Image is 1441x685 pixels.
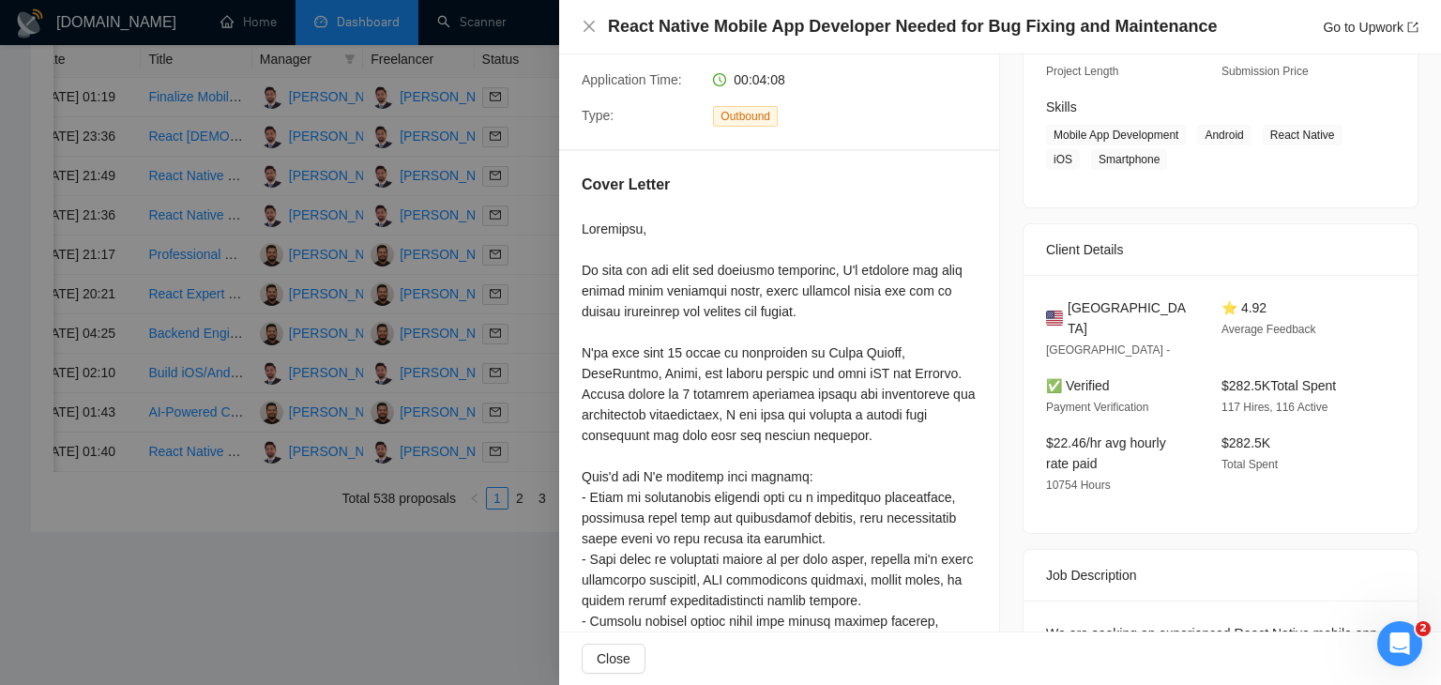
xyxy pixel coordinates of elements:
span: Mobile App Development [1046,125,1186,145]
span: 00:04:08 [734,72,785,87]
span: Smartphone [1091,149,1167,170]
span: React Native [1263,125,1342,145]
span: Close [597,648,630,669]
span: iOS [1046,149,1080,170]
span: Payment Verification [1046,401,1148,414]
span: Android [1197,125,1251,145]
span: 117 Hires, 116 Active [1221,401,1327,414]
span: Type: [582,108,614,123]
h4: React Native Mobile App Developer Needed for Bug Fixing and Maintenance [608,15,1217,38]
span: Submission Price [1221,65,1309,78]
span: $282.5K Total Spent [1221,378,1336,393]
span: [GEOGRAPHIC_DATA] - [1046,343,1170,357]
span: export [1407,22,1418,33]
span: Skills [1046,99,1077,114]
span: Total Spent [1221,458,1278,471]
button: Close [582,19,597,35]
span: close [582,19,597,34]
span: 10754 Hours [1046,479,1111,492]
div: Client Details [1046,224,1395,275]
span: $22.46/hr avg hourly rate paid [1046,435,1166,471]
span: [GEOGRAPHIC_DATA] [1068,297,1191,339]
span: $282.5K [1221,435,1270,450]
iframe: Intercom live chat [1377,621,1422,666]
img: 🇺🇸 [1046,308,1063,328]
button: Close [582,644,645,674]
h5: Cover Letter [582,174,670,196]
div: Job Description [1046,550,1395,601]
span: ⭐ 4.92 [1221,300,1267,315]
span: Project Length [1046,65,1118,78]
span: 2 [1416,621,1431,636]
span: Outbound [713,106,778,127]
span: Average Feedback [1221,323,1316,336]
a: Go to Upworkexport [1323,20,1418,35]
span: ✅ Verified [1046,378,1110,393]
span: Application Time: [582,72,682,87]
span: clock-circle [713,73,726,86]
